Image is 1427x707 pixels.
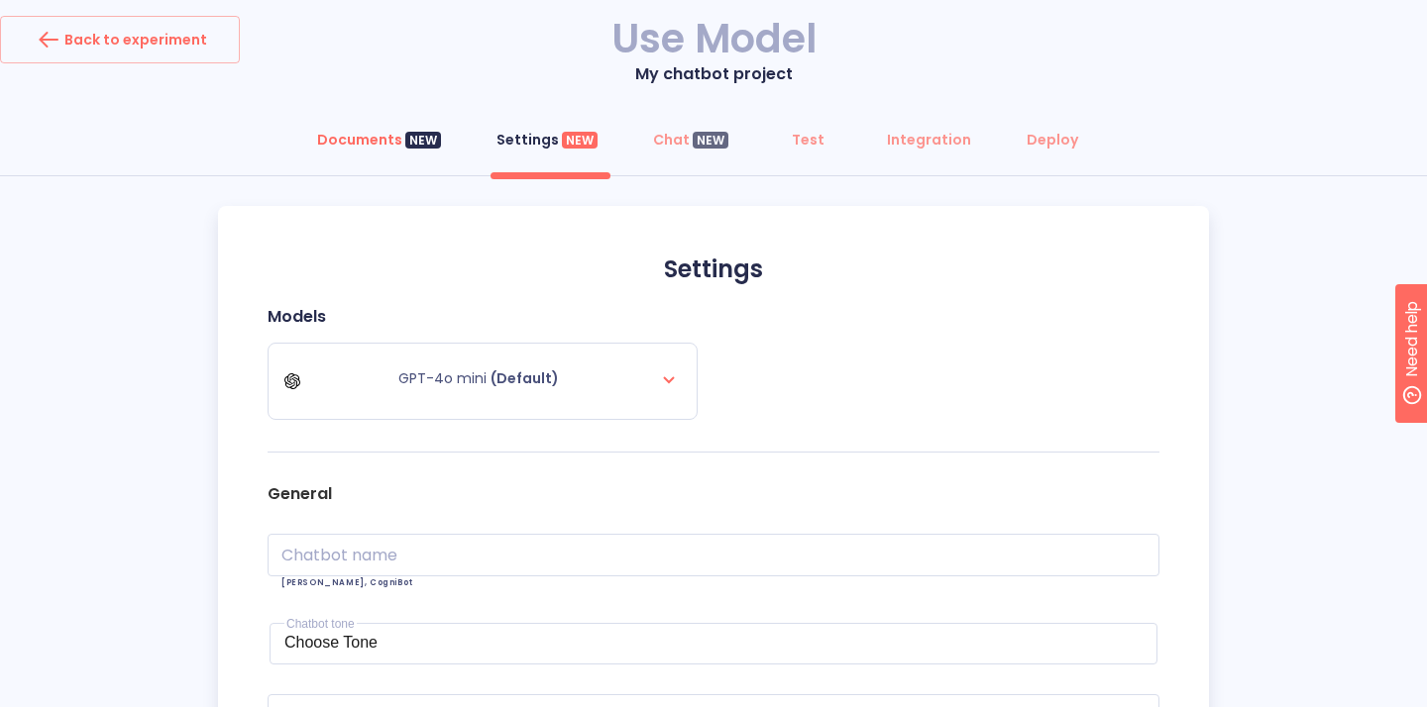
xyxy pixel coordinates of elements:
h4: Models [268,307,713,327]
div: Back to experiment [33,24,207,55]
div: Settings [496,130,598,150]
div: Deploy [1027,130,1078,150]
div: Test [792,130,824,150]
span: (Default) [491,368,559,388]
p: GPT-4o mini [398,369,559,388]
div: NEW [562,132,598,150]
div: NEW [693,132,728,150]
div: Integration [887,130,971,150]
p: [PERSON_NAME], CogniBot [281,579,1146,587]
div: NEW [405,132,441,150]
span: Need help [47,5,122,29]
h4: General [268,484,1159,504]
div: Choose Tone [284,634,1143,652]
div: Documents [317,130,441,150]
h3: Settings [268,255,1159,283]
div: Chat [653,130,728,150]
legend: Chatbot tone [284,617,357,631]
